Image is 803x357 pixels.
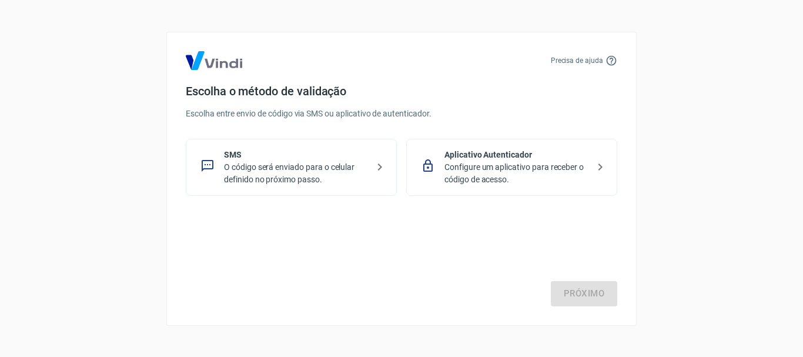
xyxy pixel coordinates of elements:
p: Precisa de ajuda [551,55,603,66]
p: Escolha entre envio de código via SMS ou aplicativo de autenticador. [186,108,617,120]
div: SMSO código será enviado para o celular definido no próximo passo. [186,139,397,196]
img: Logo Vind [186,51,242,70]
div: Aplicativo AutenticadorConfigure um aplicativo para receber o código de acesso. [406,139,617,196]
p: Aplicativo Autenticador [444,149,588,161]
p: Configure um aplicativo para receber o código de acesso. [444,161,588,186]
p: O código será enviado para o celular definido no próximo passo. [224,161,368,186]
h4: Escolha o método de validação [186,84,617,98]
p: SMS [224,149,368,161]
